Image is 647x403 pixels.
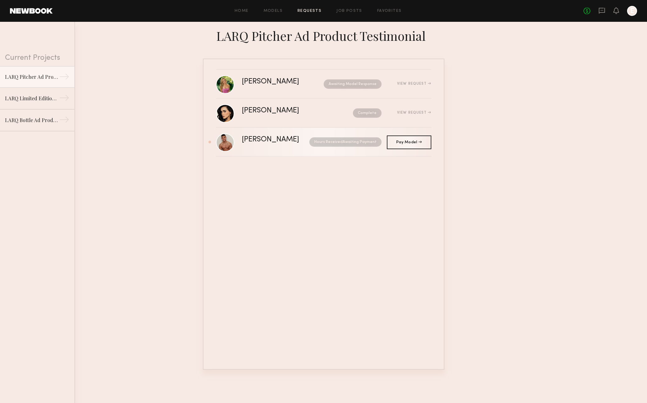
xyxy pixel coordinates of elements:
[264,9,283,13] a: Models
[298,9,321,13] a: Requests
[309,137,382,147] nb-request-status: Hours Received Awaiting Payment
[242,136,304,143] div: [PERSON_NAME]
[5,73,59,81] div: LARQ Pitcher Ad Product Testimonial
[62,36,67,41] img: tab_keywords_by_traffic_grey.svg
[336,9,362,13] a: Job Posts
[24,37,56,41] div: Domain Overview
[59,93,69,105] div: →
[627,6,637,16] a: E
[377,9,402,13] a: Favorites
[324,79,382,89] nb-request-status: Awaiting Model Response
[353,108,382,118] nb-request-status: Complete
[216,70,431,99] a: [PERSON_NAME]Awaiting Model ResponseView Request
[10,16,15,21] img: website_grey.svg
[17,36,22,41] img: tab_domain_overview_orange.svg
[69,37,105,41] div: Keywords by Traffic
[59,115,69,127] div: →
[216,128,431,157] a: [PERSON_NAME]Hours ReceivedAwaiting Payment
[235,9,249,13] a: Home
[397,82,431,86] div: View Request
[397,111,431,115] div: View Request
[242,78,312,85] div: [PERSON_NAME]
[17,10,30,15] div: v 4.0.25
[10,10,15,15] img: logo_orange.svg
[5,116,59,124] div: LARQ Bottle Ad Product Testimonial
[5,95,59,102] div: LARQ Limited Edition Bottle Campaign
[216,99,431,128] a: [PERSON_NAME]CompleteView Request
[242,107,326,114] div: [PERSON_NAME]
[59,72,69,84] div: →
[396,140,422,144] span: Pay Model
[203,27,444,44] div: LARQ Pitcher Ad Product Testimonial
[387,135,431,149] a: Pay Model
[16,16,68,21] div: Domain: [DOMAIN_NAME]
